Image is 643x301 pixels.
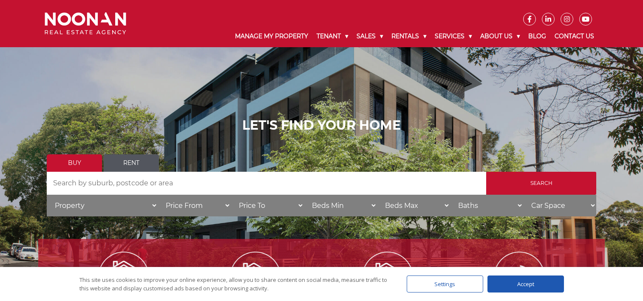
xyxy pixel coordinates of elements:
div: Settings [407,275,483,292]
a: Blog [524,26,550,47]
a: Services [431,26,476,47]
a: About Us [476,26,524,47]
input: Search [486,172,596,195]
a: Rentals [387,26,431,47]
div: This site uses cookies to improve your online experience, allow you to share content on social me... [79,275,390,292]
a: Sales [352,26,387,47]
a: Manage My Property [231,26,312,47]
input: Search by suburb, postcode or area [47,172,486,195]
div: Accept [487,275,564,292]
a: Rent [104,154,159,172]
a: Contact Us [550,26,598,47]
a: Tenant [312,26,352,47]
img: Noonan Real Estate Agency [45,12,126,35]
h1: LET'S FIND YOUR HOME [47,118,596,133]
a: Buy [47,154,102,172]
